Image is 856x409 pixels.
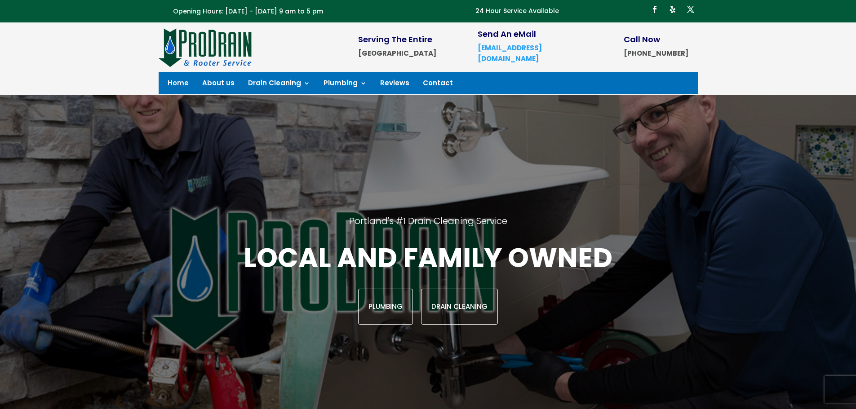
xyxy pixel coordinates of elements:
[168,80,189,90] a: Home
[423,80,453,90] a: Contact
[159,27,253,67] img: site-logo-100h
[624,34,660,45] span: Call Now
[111,215,744,240] h2: Portland's #1 Drain Cleaning Service
[380,80,409,90] a: Reviews
[665,2,680,17] a: Follow on Yelp
[358,289,413,325] a: Plumbing
[358,48,436,58] strong: [GEOGRAPHIC_DATA]
[624,48,688,58] strong: [PHONE_NUMBER]
[478,28,536,40] span: Send An eMail
[648,2,662,17] a: Follow on Facebook
[683,2,698,17] a: Follow on X
[358,34,432,45] span: Serving The Entire
[248,80,310,90] a: Drain Cleaning
[173,7,323,16] span: Opening Hours: [DATE] - [DATE] 9 am to 5 pm
[421,289,498,325] a: Drain Cleaning
[475,6,559,17] p: 24 Hour Service Available
[478,43,542,63] a: [EMAIL_ADDRESS][DOMAIN_NAME]
[202,80,235,90] a: About us
[111,240,744,325] div: Local and family owned
[324,80,367,90] a: Plumbing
